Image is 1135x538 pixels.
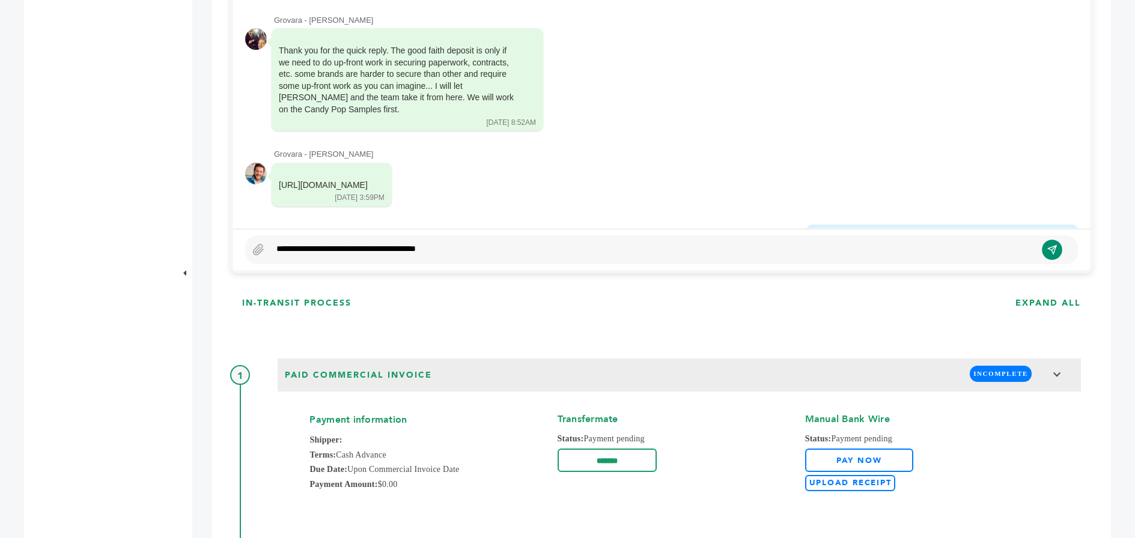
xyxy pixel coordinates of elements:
[1015,297,1081,309] h3: EXPAND ALL
[309,404,553,432] h4: Payment information
[309,462,553,476] span: Upon Commercial Invoice Date
[279,180,368,192] div: [URL][DOMAIN_NAME]
[558,432,802,446] span: Payment pending
[279,45,519,116] div: Thank you for the quick reply. The good faith deposit is only if we need to do up-front work in s...
[309,450,336,459] strong: Terms:
[805,475,896,491] label: Upload Receipt
[558,403,802,432] h4: Transfermate
[805,432,1049,446] span: Payment pending
[558,434,584,443] strong: Status:
[281,366,436,385] span: Paid Commercial Invoice
[335,193,384,203] div: [DATE] 3:59PM
[274,149,1078,160] div: Grovara - [PERSON_NAME]
[309,448,553,462] span: Cash Advance
[970,366,1032,382] span: INCOMPLETE
[309,465,347,474] strong: Due Date:
[242,297,351,309] h3: IN-TRANSIT PROCESS
[487,118,536,128] div: [DATE] 8:52AM
[805,434,832,443] strong: Status:
[309,477,553,491] span: $0.00
[805,449,913,472] a: Pay Now
[805,403,1049,432] h4: Manual Bank Wire
[309,480,377,489] strong: Payment Amount:
[274,15,1078,26] div: Grovara - [PERSON_NAME]
[309,435,342,444] strong: Shipper:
